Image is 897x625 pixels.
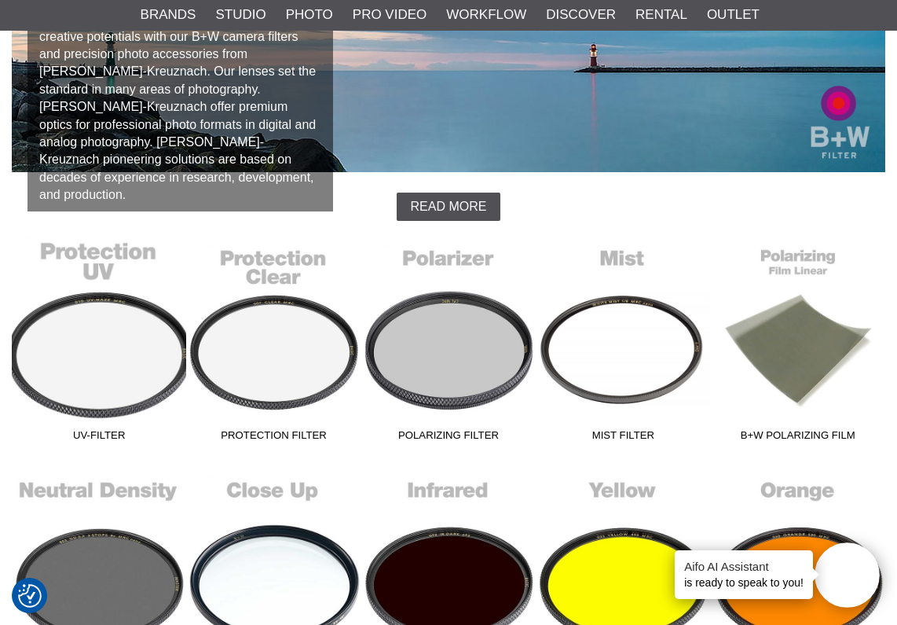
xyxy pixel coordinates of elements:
span: Polarizing Filter [361,428,536,449]
div: is ready to speak to you! [675,550,813,599]
span: UV-Filter [12,428,186,449]
a: B+W Polarizing Film [711,237,885,449]
a: Mist Filter [536,237,710,449]
span: Read more [411,200,487,214]
img: Revisit consent button [18,584,42,608]
a: Protection Filter [186,237,361,449]
a: Photo [286,5,333,25]
a: Brands [141,5,196,25]
a: Rental [635,5,687,25]
a: Pro Video [353,5,427,25]
span: Mist Filter [536,428,710,449]
a: Workflow [446,5,526,25]
a: Studio [215,5,265,25]
h4: Aifo AI Assistant [684,558,804,575]
a: UV-Filter [12,237,186,449]
a: Discover [546,5,616,25]
span: Protection Filter [186,428,361,449]
button: Consent Preferences [18,582,42,610]
span: B+W Polarizing Film [711,428,885,449]
a: Outlet [707,5,760,25]
a: Polarizing Filter [361,237,536,449]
